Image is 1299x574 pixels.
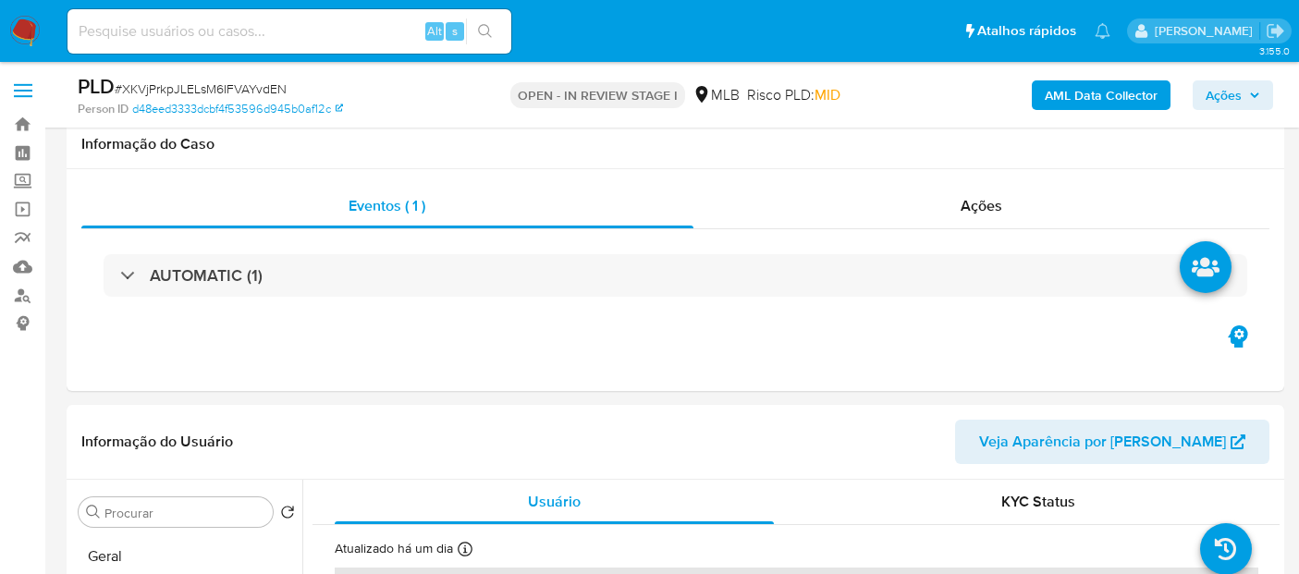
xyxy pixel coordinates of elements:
[979,420,1226,464] span: Veja Aparência por [PERSON_NAME]
[104,254,1247,297] div: AUTOMATIC (1)
[335,540,453,557] p: Atualizado há um dia
[747,85,840,105] span: Risco PLD:
[115,79,287,98] span: # XKVjPrkpJLELsM6IFVAYvdEN
[977,21,1076,41] span: Atalhos rápidos
[1266,21,1285,41] a: Sair
[1193,80,1273,110] button: Ações
[466,18,504,44] button: search-icon
[132,101,343,117] a: d48eed3333dcbf4f53596d945b0af12c
[104,505,265,521] input: Procurar
[150,265,263,286] h3: AUTOMATIC (1)
[955,420,1269,464] button: Veja Aparência por [PERSON_NAME]
[815,84,840,105] span: MID
[1045,80,1158,110] b: AML Data Collector
[86,505,101,519] button: Procurar
[427,22,442,40] span: Alt
[280,505,295,525] button: Retornar ao pedido padrão
[692,85,740,105] div: MLB
[452,22,458,40] span: s
[81,433,233,451] h1: Informação do Usuário
[349,195,425,216] span: Eventos ( 1 )
[1032,80,1170,110] button: AML Data Collector
[510,82,685,108] p: OPEN - IN REVIEW STAGE I
[1001,491,1075,512] span: KYC Status
[1095,23,1110,39] a: Notificações
[961,195,1002,216] span: Ações
[78,71,115,101] b: PLD
[1206,80,1242,110] span: Ações
[81,135,1269,153] h1: Informação do Caso
[1155,22,1259,40] p: leticia.siqueira@mercadolivre.com
[78,101,129,117] b: Person ID
[67,19,511,43] input: Pesquise usuários ou casos...
[528,491,581,512] span: Usuário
